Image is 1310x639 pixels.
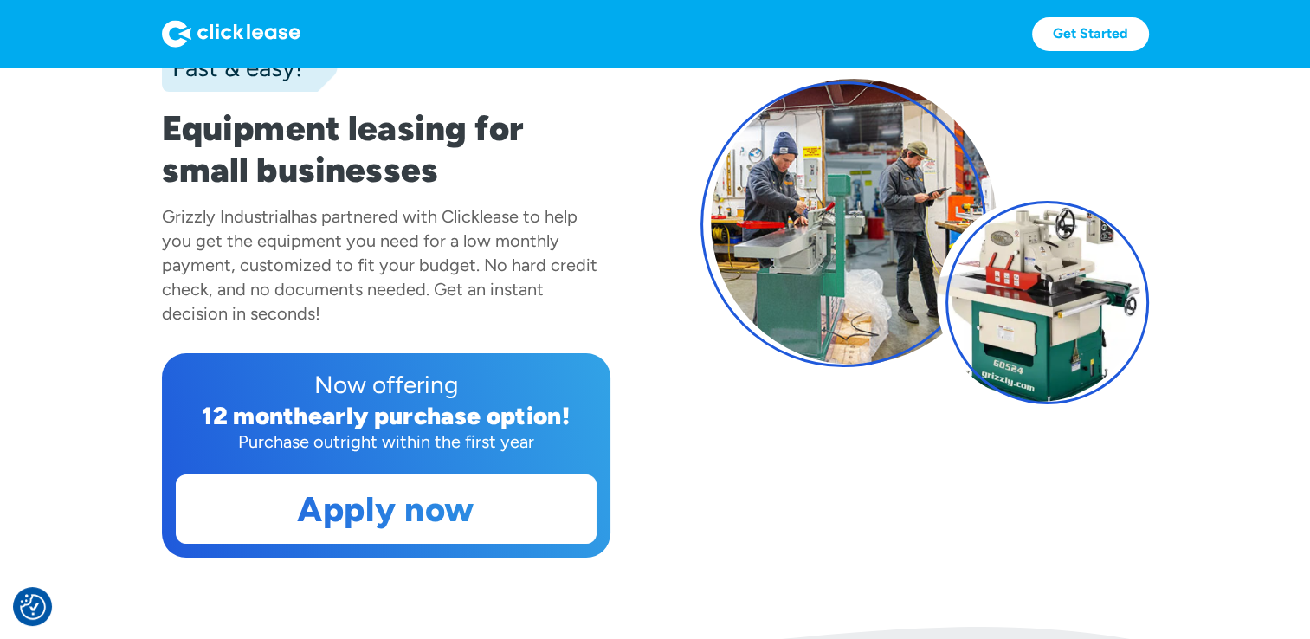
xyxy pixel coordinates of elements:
div: early purchase option! [308,401,570,430]
a: Get Started [1032,17,1149,51]
div: Fast & easy! [162,50,302,85]
img: Revisit consent button [20,594,46,620]
div: Grizzly Industrial [162,206,291,227]
div: Purchase outright within the first year [176,429,597,454]
div: 12 month [202,401,308,430]
div: has partnered with Clicklease to help you get the equipment you need for a low monthly payment, c... [162,206,597,324]
img: Logo [162,20,300,48]
a: Apply now [177,475,596,543]
div: Now offering [176,367,597,402]
h1: Equipment leasing for small businesses [162,107,610,190]
button: Consent Preferences [20,594,46,620]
